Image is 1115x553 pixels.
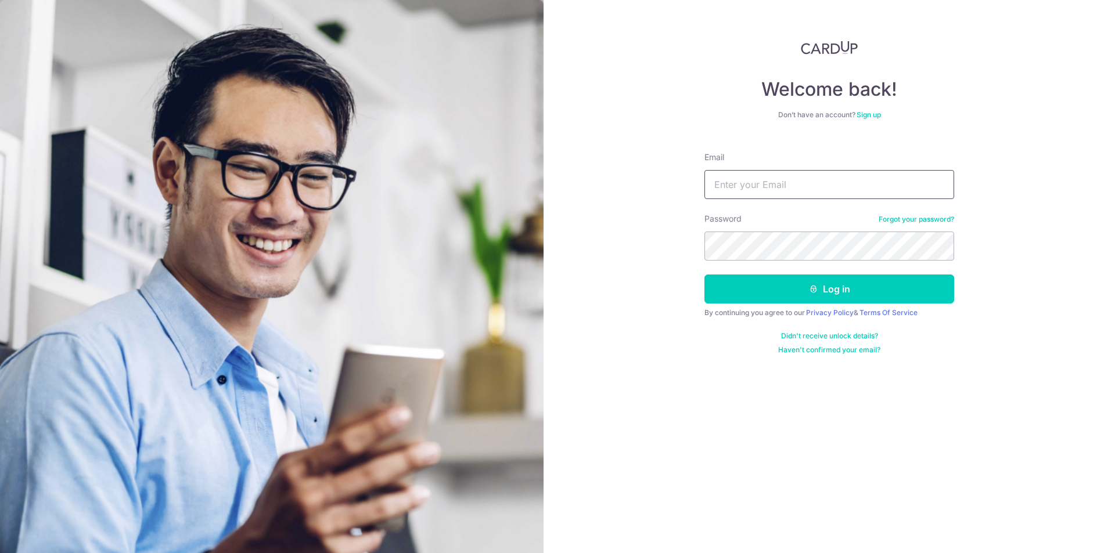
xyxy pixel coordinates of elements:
[704,151,724,163] label: Email
[778,345,880,355] a: Haven't confirmed your email?
[806,308,854,317] a: Privacy Policy
[704,170,954,199] input: Enter your Email
[801,41,858,55] img: CardUp Logo
[781,331,878,341] a: Didn't receive unlock details?
[859,308,918,317] a: Terms Of Service
[704,274,954,303] button: Log in
[879,215,954,224] a: Forgot your password?
[704,78,954,101] h4: Welcome back!
[704,308,954,317] div: By continuing you agree to our &
[704,213,742,225] label: Password
[704,110,954,120] div: Don’t have an account?
[857,110,881,119] a: Sign up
